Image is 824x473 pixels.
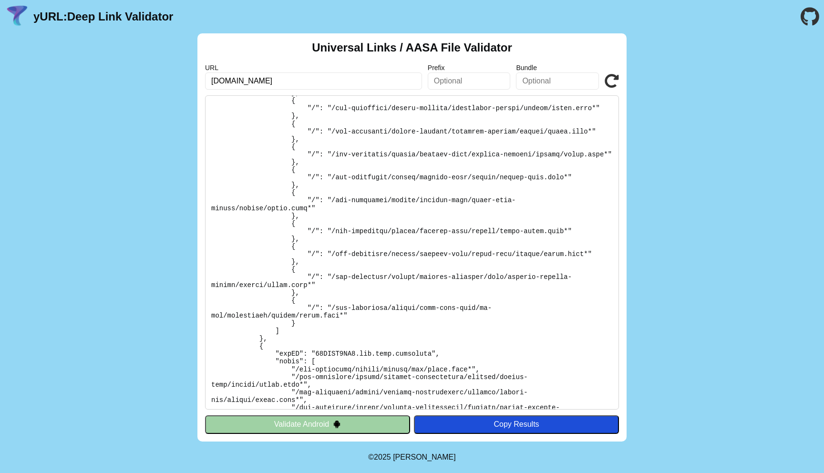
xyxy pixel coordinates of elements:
img: droidIcon.svg [333,420,341,428]
a: Michael Ibragimchayev's Personal Site [393,453,456,461]
a: yURL:Deep Link Validator [33,10,173,23]
label: Prefix [428,64,511,72]
button: Copy Results [414,415,619,433]
input: Required [205,72,422,90]
h2: Universal Links / AASA File Validator [312,41,512,54]
div: Copy Results [419,420,614,429]
button: Validate Android [205,415,410,433]
footer: © [368,442,455,473]
img: yURL Logo [5,4,30,29]
label: Bundle [516,64,599,72]
pre: Lorem ipsu do: sitam://consecteturadipis.elitse.do/eiusm-tem-inci-utlaboreetd Ma Aliquaen: Admi V... [205,95,619,410]
input: Optional [516,72,599,90]
span: 2025 [374,453,391,461]
input: Optional [428,72,511,90]
label: URL [205,64,422,72]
